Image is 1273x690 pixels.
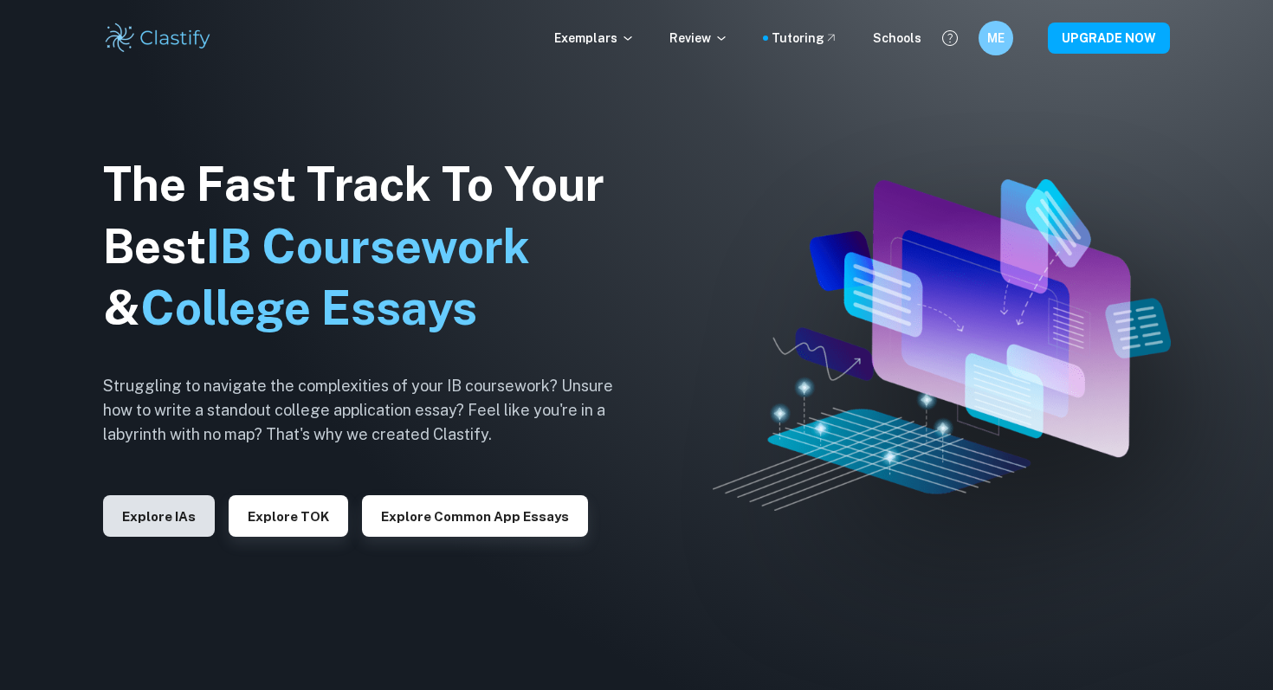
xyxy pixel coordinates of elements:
[362,507,588,524] a: Explore Common App essays
[229,507,348,524] a: Explore TOK
[554,29,635,48] p: Exemplars
[140,281,477,335] span: College Essays
[103,507,215,524] a: Explore IAs
[979,21,1013,55] button: ME
[103,374,640,447] h6: Struggling to navigate the complexities of your IB coursework? Unsure how to write a standout col...
[986,29,1006,48] h6: ME
[772,29,838,48] a: Tutoring
[362,495,588,537] button: Explore Common App essays
[1048,23,1170,54] button: UPGRADE NOW
[103,153,640,340] h1: The Fast Track To Your Best &
[103,495,215,537] button: Explore IAs
[669,29,728,48] p: Review
[713,179,1171,511] img: Clastify hero
[103,21,213,55] img: Clastify logo
[206,219,530,274] span: IB Coursework
[935,23,965,53] button: Help and Feedback
[873,29,921,48] a: Schools
[229,495,348,537] button: Explore TOK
